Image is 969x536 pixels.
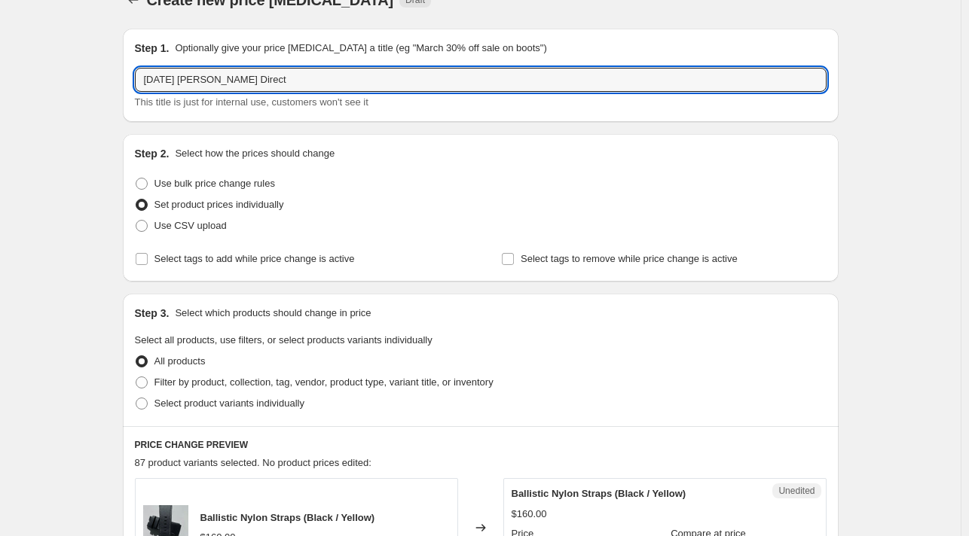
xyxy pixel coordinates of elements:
span: Ballistic Nylon Straps (Black / Yellow) [200,512,375,523]
span: Select all products, use filters, or select products variants individually [135,334,433,346]
span: This title is just for internal use, customers won't see it [135,96,368,108]
span: Use CSV upload [154,220,227,231]
span: Unedited [778,485,815,497]
h2: Step 3. [135,306,170,321]
h2: Step 1. [135,41,170,56]
h2: Step 2. [135,146,170,161]
input: 30% off holiday sale [135,68,827,92]
span: Select tags to add while price change is active [154,253,355,264]
span: $160.00 [512,508,547,519]
p: Select how the prices should change [175,146,335,161]
p: Select which products should change in price [175,306,371,321]
span: Filter by product, collection, tag, vendor, product type, variant title, or inventory [154,376,494,388]
span: Select tags to remove while price change is active [521,253,738,264]
span: Select product variants individually [154,397,304,409]
span: Ballistic Nylon Straps (Black / Yellow) [512,488,686,499]
span: All products [154,355,206,367]
p: Optionally give your price [MEDICAL_DATA] a title (eg "March 30% off sale on boots") [175,41,546,56]
span: 87 product variants selected. No product prices edited: [135,457,371,468]
span: Use bulk price change rules [154,178,275,189]
h6: PRICE CHANGE PREVIEW [135,439,827,451]
span: Set product prices individually [154,199,284,210]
